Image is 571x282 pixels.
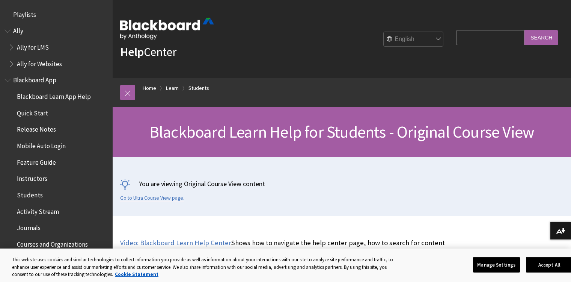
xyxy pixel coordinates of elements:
[473,257,520,273] button: Manage Settings
[13,8,36,18] span: Playlists
[13,25,23,35] span: Ally
[143,83,156,93] a: Home
[17,222,41,232] span: Journals
[188,83,209,93] a: Students
[120,18,214,39] img: Blackboard by Anthology
[17,189,43,199] span: Students
[17,139,66,150] span: Mobile Auto Login
[120,179,563,188] p: You are viewing Original Course View content
[17,58,62,68] span: Ally for Websites
[120,195,184,202] a: Go to Ultra Course View page.
[17,205,59,215] span: Activity Stream
[13,74,56,84] span: Blackboard App
[120,44,176,59] a: HelpCenter
[166,83,179,93] a: Learn
[120,238,231,247] a: Video: Blackboard Learn Help Center
[17,156,56,166] span: Feature Guide
[120,238,452,258] p: Shows how to navigate the help center page, how to search for content and how to differentiate be...
[17,41,49,51] span: Ally for LMS
[115,271,158,277] a: More information about your privacy, opens in a new tab
[17,123,56,133] span: Release Notes
[17,173,47,183] span: Instructors
[384,32,444,47] select: Site Language Selector
[17,238,88,248] span: Courses and Organizations
[17,107,48,117] span: Quick Start
[12,256,400,278] div: This website uses cookies and similar technologies to collect information you provide as well as ...
[149,121,534,142] span: Blackboard Learn Help for Students - Original Course View
[5,25,108,70] nav: Book outline for Anthology Ally Help
[120,44,144,59] strong: Help
[17,90,91,100] span: Blackboard Learn App Help
[5,8,108,21] nav: Book outline for Playlists
[524,30,558,45] input: Search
